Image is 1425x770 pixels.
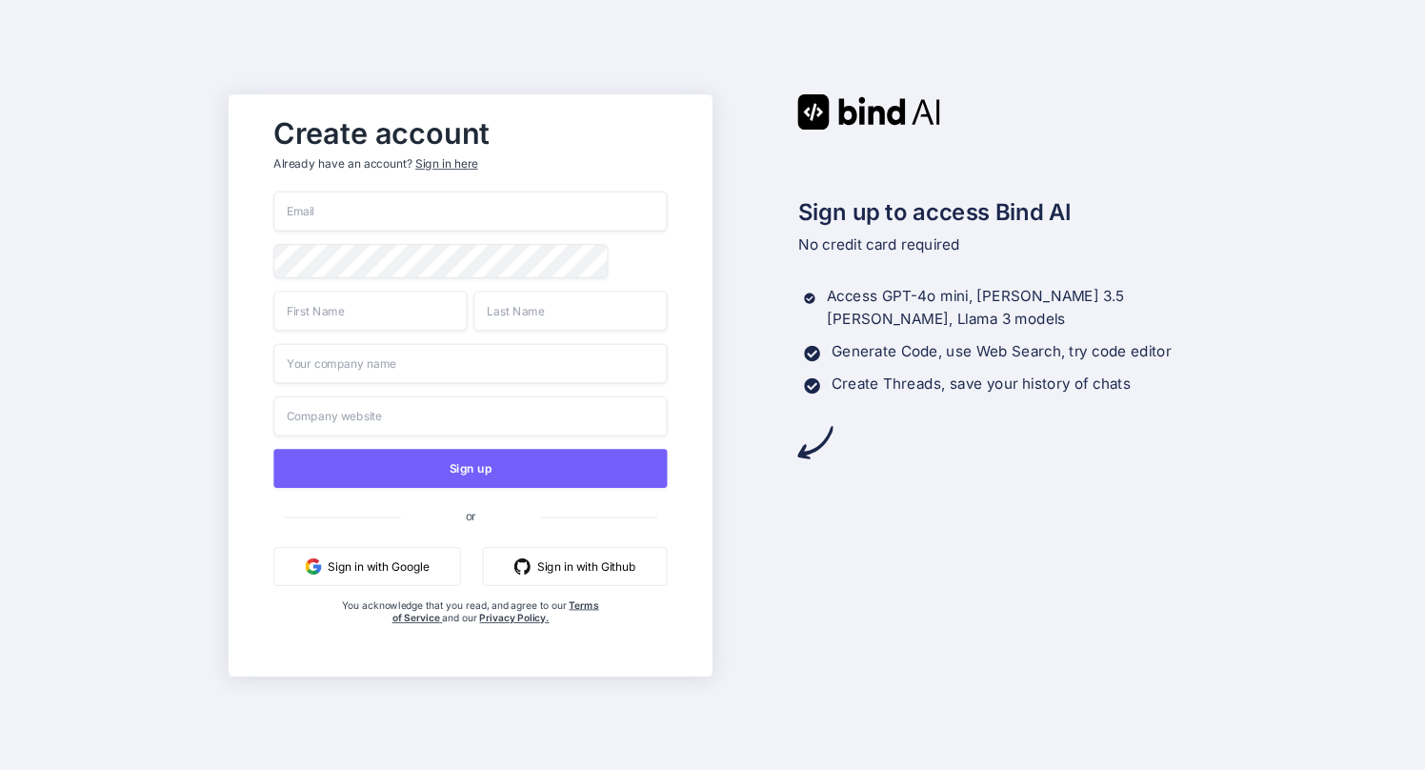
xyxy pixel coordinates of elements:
[273,343,667,383] input: Your company name
[797,233,1196,256] p: No credit card required
[339,598,602,663] div: You acknowledge that you read, and agree to our and our
[797,94,940,130] img: Bind AI logo
[273,192,667,232] input: Email
[273,395,667,436] input: Company website
[479,611,549,623] a: Privacy Policy.
[273,449,667,488] button: Sign up
[473,291,667,331] input: Last Name
[273,120,667,146] h2: Create account
[400,496,540,536] span: or
[483,546,668,585] button: Sign in with Github
[273,155,667,172] p: Already have an account?
[415,155,477,172] div: Sign in here
[273,291,467,331] input: First Name
[832,373,1131,395] p: Create Threads, save your history of chats
[273,546,460,585] button: Sign in with Google
[797,424,833,459] img: arrow
[827,285,1197,331] p: Access GPT-4o mini, [PERSON_NAME] 3.5 [PERSON_NAME], Llama 3 models
[305,557,321,574] img: google
[832,340,1171,363] p: Generate Code, use Web Search, try code editor
[797,194,1196,229] h2: Sign up to access Bind AI
[391,598,598,623] a: Terms of Service
[514,557,531,574] img: github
